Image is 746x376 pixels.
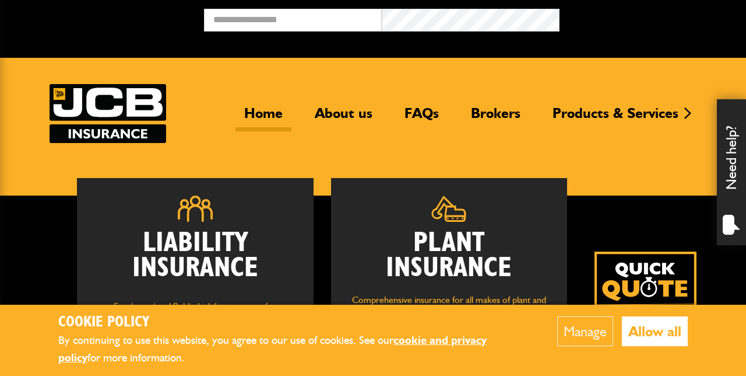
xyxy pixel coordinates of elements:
button: Allow all [622,316,688,346]
a: Products & Services [544,105,687,131]
p: By continuing to use this website, you agree to our use of cookies. See our for more information. [58,332,522,367]
a: Get your insurance quote isn just 2-minutes [594,252,696,354]
p: Employers' and Public Liability insurance for groundworks, plant hire, light civil engineering, d... [94,299,296,365]
a: JCB Insurance Services [50,84,166,143]
div: Need help? [717,99,746,245]
button: Manage [557,316,613,346]
a: Home [235,105,291,131]
h2: Cookie Policy [58,314,522,332]
a: Brokers [462,105,529,131]
h2: Liability Insurance [94,231,296,287]
img: Quick Quote [594,252,696,354]
a: About us [306,105,381,131]
h2: Plant Insurance [349,231,550,281]
p: Comprehensive insurance for all makes of plant and machinery, including owned and hired in equipm... [349,293,550,352]
a: FAQs [396,105,448,131]
img: JCB Insurance Services logo [50,84,166,143]
button: Broker Login [559,9,737,27]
